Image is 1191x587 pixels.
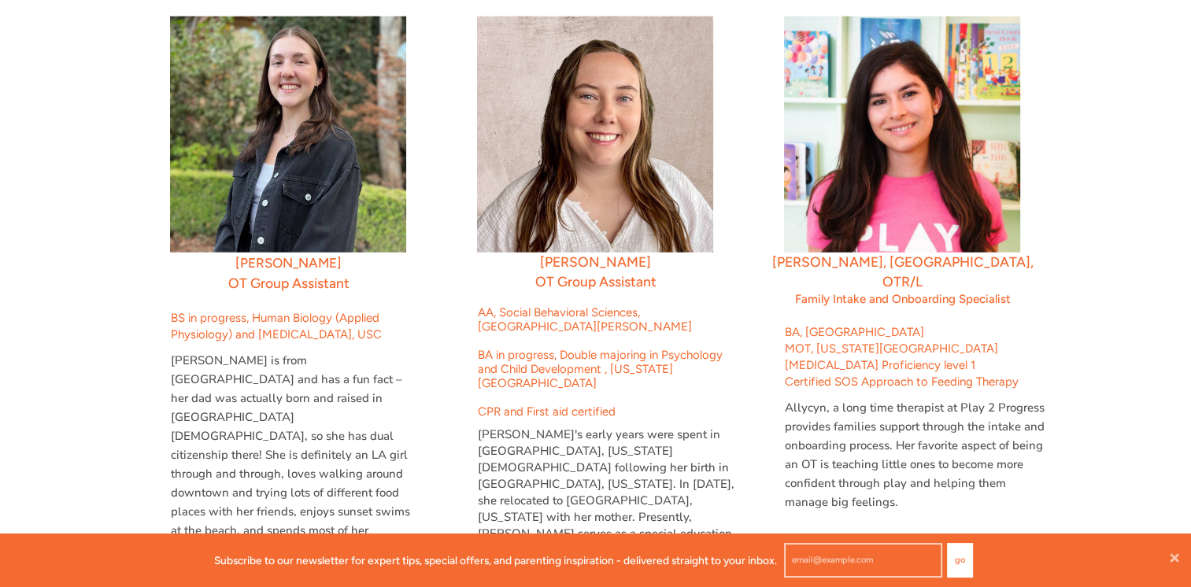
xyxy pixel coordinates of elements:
[477,305,691,334] font: AA, Social Behavioral Sciences, [GEOGRAPHIC_DATA][PERSON_NAME]
[784,341,997,356] span: MOT, [US_STATE][GEOGRAPHIC_DATA]
[784,358,975,372] span: [MEDICAL_DATA] Proficiency level 1
[784,398,1044,511] p: Allycyn, a long time therapist at Play 2 Progress provides families support through the intake an...
[784,325,923,339] span: BA, [GEOGRAPHIC_DATA]
[784,530,1044,568] p: Allycyn is available for parent coaching calls but does not treat clients in person.
[760,291,1044,308] h4: Family Intake and Onboarding Specialist
[159,274,419,293] h4: OT Group Assistant
[477,404,615,419] font: CPR and First aid certified
[214,552,777,569] p: Subscribe to our newsletter for expert tips, special offers, and parenting inspiration - delivere...
[760,253,1044,291] h3: [PERSON_NAME], [GEOGRAPHIC_DATA], OTR/L
[235,255,342,271] span: [PERSON_NAME]
[453,253,737,272] h3: [PERSON_NAME]
[171,351,419,578] p: [PERSON_NAME] is from [GEOGRAPHIC_DATA] and has a fun fact – her dad was actually born and raised...
[171,311,382,341] font: BS in progress, Human Biology (Applied Physiology) and [MEDICAL_DATA], USC
[784,375,1018,389] span: Certified SOS Approach to Feeding Therapy
[453,272,737,292] h3: OT Group Assistant
[477,348,722,390] font: BA in progress, Double majoring in Psychology and Child Development , [US_STATE][GEOGRAPHIC_DATA]
[947,543,973,578] button: Go
[784,543,942,578] input: email@example.com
